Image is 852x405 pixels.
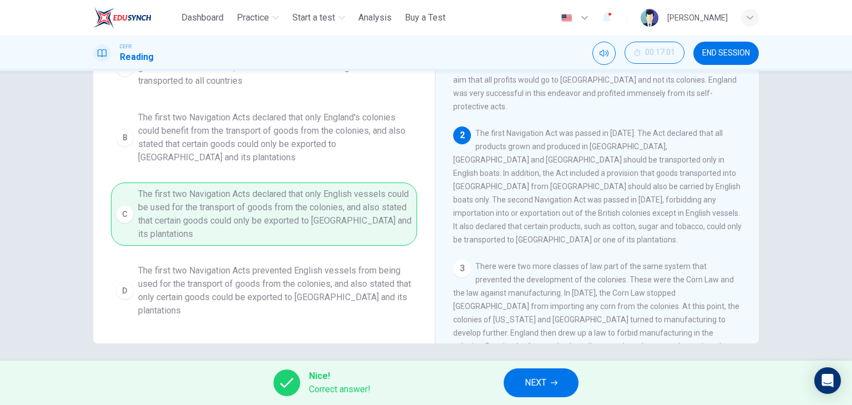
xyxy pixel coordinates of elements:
span: The first Navigation Act was passed in [DATE]. The Act declared that all products grown and produ... [453,129,742,244]
span: Dashboard [181,11,224,24]
span: Practice [237,11,269,24]
span: Correct answer! [309,383,371,396]
div: [PERSON_NAME] [667,11,728,24]
button: NEXT [504,368,579,397]
span: Start a test [292,11,335,24]
span: CEFR [120,43,131,50]
img: Profile picture [641,9,658,27]
img: ELTC logo [93,7,151,29]
button: Practice [232,8,283,28]
h1: Reading [120,50,154,64]
span: NEXT [525,375,546,391]
span: 00:17:01 [645,48,675,57]
div: Open Intercom Messenger [814,367,841,394]
a: ELTC logo [93,7,177,29]
img: en [560,14,574,22]
button: Start a test [288,8,349,28]
button: END SESSION [693,42,759,65]
button: Buy a Test [400,8,450,28]
div: Mute [592,42,616,65]
span: END SESSION [702,49,750,58]
div: Hide [625,42,684,65]
button: 00:17:01 [625,42,684,64]
span: Nice! [309,369,371,383]
div: 2 [453,126,471,144]
button: Analysis [354,8,396,28]
span: Analysis [358,11,392,24]
span: Buy a Test [405,11,445,24]
div: 3 [453,260,471,277]
button: Dashboard [177,8,228,28]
